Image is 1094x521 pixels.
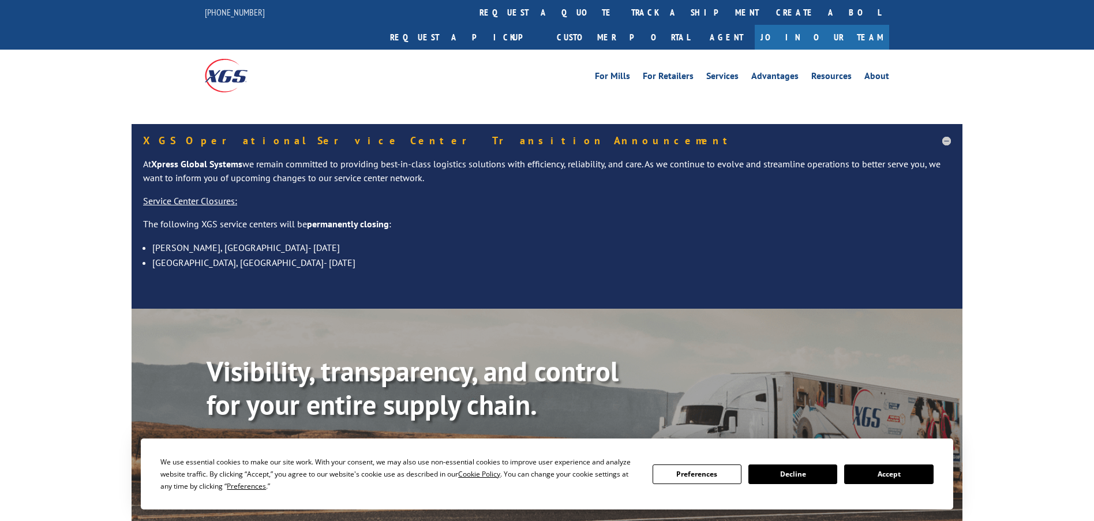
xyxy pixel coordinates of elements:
a: [PHONE_NUMBER] [205,6,265,18]
span: Preferences [227,481,266,491]
button: Decline [748,464,837,484]
button: Preferences [653,464,741,484]
span: Cookie Policy [458,469,500,479]
li: [GEOGRAPHIC_DATA], [GEOGRAPHIC_DATA]- [DATE] [152,255,951,270]
a: Join Our Team [755,25,889,50]
p: The following XGS service centers will be : [143,218,951,241]
a: Advantages [751,72,799,84]
strong: Xpress Global Systems [151,158,242,170]
a: Request a pickup [381,25,548,50]
a: Resources [811,72,852,84]
li: [PERSON_NAME], [GEOGRAPHIC_DATA]- [DATE] [152,240,951,255]
p: At we remain committed to providing best-in-class logistics solutions with efficiency, reliabilit... [143,158,951,194]
strong: permanently closing [307,218,389,230]
button: Accept [844,464,933,484]
a: For Mills [595,72,630,84]
b: Visibility, transparency, and control for your entire supply chain. [207,353,619,422]
a: Agent [698,25,755,50]
h5: XGS Operational Service Center Transition Announcement [143,136,951,146]
div: We use essential cookies to make our site work. With your consent, we may also use non-essential ... [160,456,638,492]
a: Customer Portal [548,25,698,50]
a: Services [706,72,739,84]
div: Cookie Consent Prompt [141,438,953,509]
u: Service Center Closures: [143,195,237,207]
a: About [864,72,889,84]
a: For Retailers [643,72,694,84]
